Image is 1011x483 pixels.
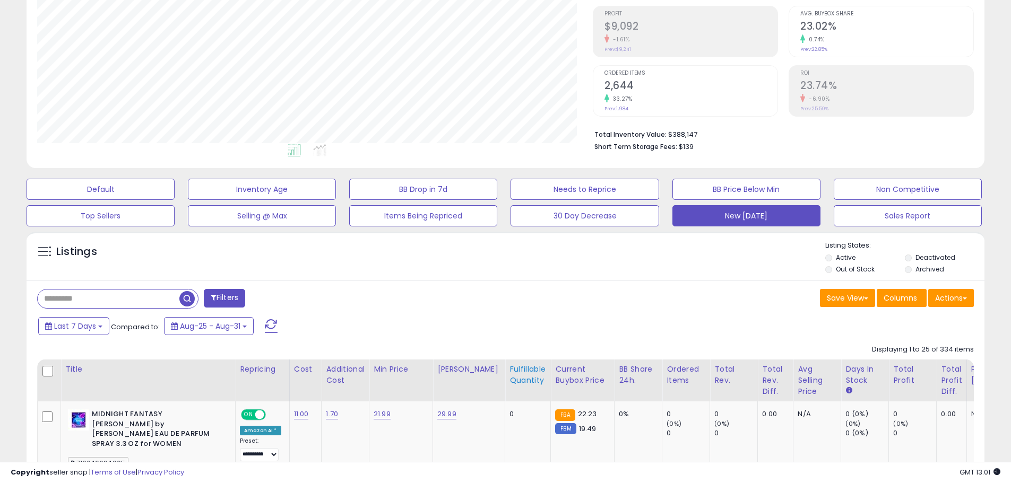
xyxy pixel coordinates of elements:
button: Last 7 Days [38,317,109,335]
div: 0 [714,409,757,419]
div: seller snap | | [11,468,184,478]
div: 0 [667,428,710,438]
small: (0%) [845,419,860,428]
div: Ordered Items [667,364,705,386]
span: $139 [679,142,694,152]
div: 0 (0%) [845,409,888,419]
h2: 23.02% [800,20,973,34]
strong: Copyright [11,467,49,477]
button: BB Price Below Min [672,179,820,200]
span: Ordered Items [604,71,777,76]
small: -1.61% [609,36,629,43]
small: -6.90% [805,95,829,103]
span: Avg. Buybox Share [800,11,973,17]
h5: Listings [56,244,97,259]
span: Profit [604,11,777,17]
span: Compared to: [111,322,160,332]
small: (0%) [667,419,681,428]
button: Sales Report [834,205,982,226]
button: Items Being Repriced [349,205,497,226]
button: Inventory Age [188,179,336,200]
div: 0.00 [941,409,958,419]
div: 0 [509,409,542,419]
div: Fulfillable Quantity [509,364,546,386]
div: Amazon AI * [240,426,281,435]
h2: 23.74% [800,80,973,94]
div: Total Profit [893,364,932,386]
small: (0%) [714,419,729,428]
b: MIDNIGHT FANTASY [PERSON_NAME] by [PERSON_NAME] EAU DE PARFUM SPRAY 3.3 OZ for WOMEN [92,409,221,451]
span: OFF [264,410,281,419]
button: Non Competitive [834,179,982,200]
div: Min Price [374,364,428,375]
span: 719346094665 [68,457,128,469]
b: Total Inventory Value: [594,130,667,139]
li: $388,147 [594,127,966,140]
button: BB Drop in 7d [349,179,497,200]
small: 33.27% [609,95,632,103]
small: Prev: 1,984 [604,106,628,112]
button: Actions [928,289,974,307]
a: Privacy Policy [137,467,184,477]
span: 22.23 [578,409,597,419]
div: 0 [893,428,936,438]
div: Days In Stock [845,364,884,386]
small: FBA [555,409,575,421]
button: New [DATE] [672,205,820,226]
label: Active [836,253,856,262]
button: Selling @ Max [188,205,336,226]
div: Repricing [240,364,285,375]
small: FBM [555,423,576,434]
small: Prev: 22.85% [800,46,827,52]
div: Additional Cost [326,364,365,386]
div: 0 [893,409,936,419]
label: Deactivated [915,253,955,262]
span: Aug-25 - Aug-31 [180,321,240,331]
label: Archived [915,265,944,274]
small: Days In Stock. [845,386,852,396]
h2: $9,092 [604,20,777,34]
div: Cost [294,364,317,375]
label: Out of Stock [836,265,875,274]
div: 0 [714,428,757,438]
h2: 2,644 [604,80,777,94]
a: Terms of Use [91,467,136,477]
a: 29.99 [437,409,456,419]
button: Needs to Reprice [511,179,659,200]
a: 1.70 [326,409,338,419]
span: Last 7 Days [54,321,96,331]
div: 0.00 [762,409,785,419]
img: 41T9JU0FwgS._SL40_.jpg [68,409,89,431]
button: Columns [877,289,927,307]
small: (0%) [893,419,908,428]
div: 0% [619,409,654,419]
div: Title [65,364,231,375]
div: Preset: [240,437,281,461]
button: 30 Day Decrease [511,205,659,226]
button: Default [27,179,175,200]
small: 0.74% [805,36,825,43]
span: 19.49 [579,424,597,434]
button: Filters [204,289,245,308]
span: Columns [884,293,917,303]
div: Avg Selling Price [798,364,836,397]
span: 2025-09-8 13:01 GMT [960,467,1000,477]
div: 0 [667,409,710,419]
div: N/A [798,409,833,419]
div: Total Rev. [714,364,753,386]
div: 0 (0%) [845,428,888,438]
a: 21.99 [374,409,391,419]
span: ROI [800,71,973,76]
button: Aug-25 - Aug-31 [164,317,254,335]
div: Displaying 1 to 25 of 334 items [872,345,974,355]
div: Total Profit Diff. [941,364,962,397]
div: [PERSON_NAME] [437,364,500,375]
button: Top Sellers [27,205,175,226]
div: Total Rev. Diff. [762,364,789,397]
button: Save View [820,289,875,307]
div: BB Share 24h. [619,364,658,386]
span: ON [242,410,255,419]
b: Short Term Storage Fees: [594,142,677,151]
p: Listing States: [825,241,984,251]
a: 11.00 [294,409,309,419]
